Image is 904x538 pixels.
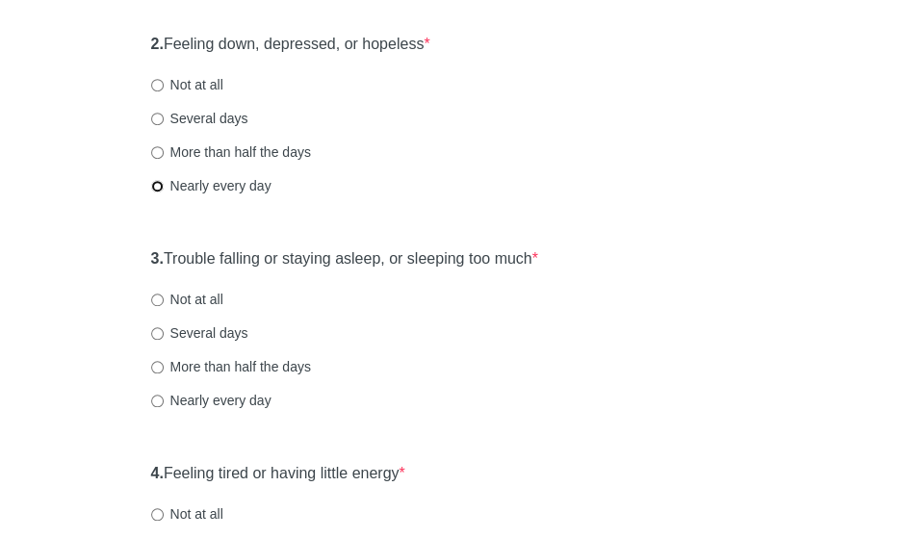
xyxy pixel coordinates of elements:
input: More than half the days [151,146,164,159]
label: Not at all [151,75,223,94]
label: Several days [151,109,248,128]
input: More than half the days [151,361,164,373]
label: Nearly every day [151,176,271,195]
label: Nearly every day [151,391,271,410]
input: Nearly every day [151,395,164,407]
label: More than half the days [151,357,311,376]
label: Several days [151,323,248,343]
input: Not at all [151,79,164,91]
label: Feeling tired or having little energy [151,463,405,485]
label: Not at all [151,504,223,524]
strong: 2. [151,36,164,52]
input: Not at all [151,508,164,521]
input: Not at all [151,294,164,306]
label: Feeling down, depressed, or hopeless [151,34,430,56]
input: Several days [151,327,164,340]
input: Nearly every day [151,180,164,192]
label: More than half the days [151,142,311,162]
label: Trouble falling or staying asleep, or sleeping too much [151,248,538,270]
strong: 4. [151,465,164,481]
input: Several days [151,113,164,125]
strong: 3. [151,250,164,267]
label: Not at all [151,290,223,309]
